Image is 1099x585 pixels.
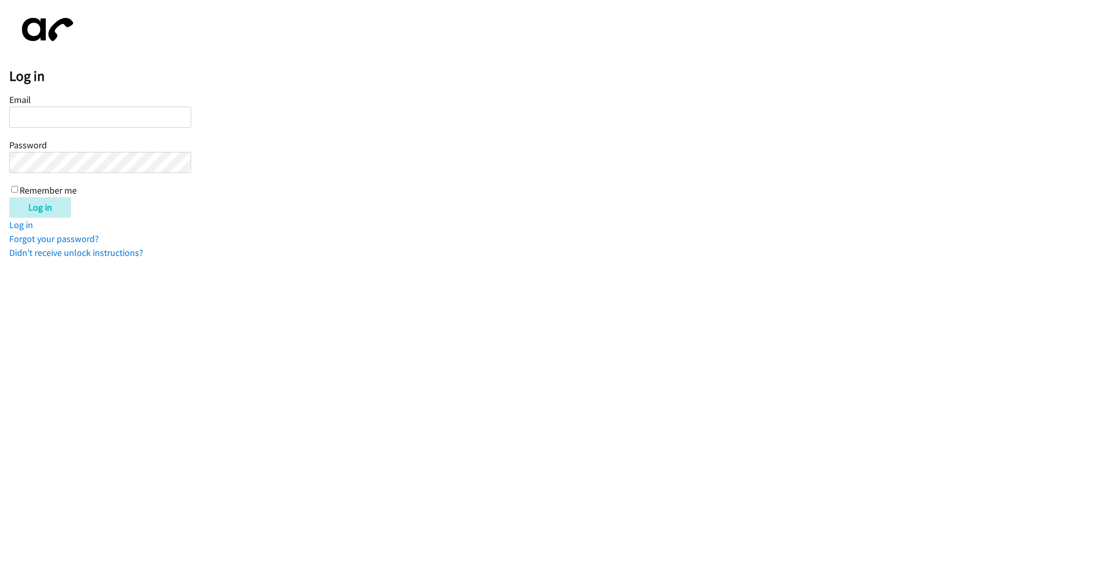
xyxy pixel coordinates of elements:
a: Didn't receive unlock instructions? [9,247,143,259]
input: Log in [9,197,71,218]
label: Password [9,139,47,151]
a: Forgot your password? [9,233,99,245]
label: Remember me [20,184,77,196]
img: aphone-8a226864a2ddd6a5e75d1ebefc011f4aa8f32683c2d82f3fb0802fe031f96514.svg [9,9,81,50]
label: Email [9,94,31,106]
h2: Log in [9,67,1099,85]
a: Log in [9,219,33,231]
